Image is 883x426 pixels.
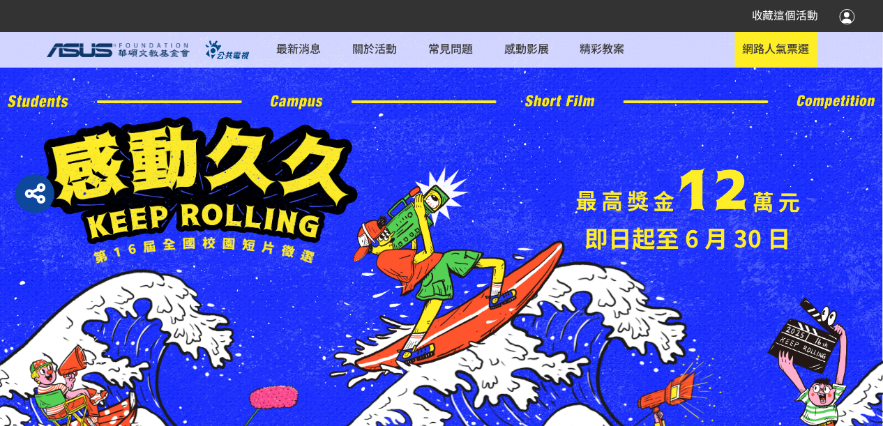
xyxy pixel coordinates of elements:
[8,95,68,107] img: Students
[305,171,578,395] img: 感動久久
[47,43,190,57] img: ASUS
[197,40,261,59] img: PTS
[497,32,557,67] a: 感動影展
[269,32,329,67] a: 最新消息
[421,32,481,67] a: 常見問題
[577,220,799,255] p: 即日起至 6 月 30 日
[797,95,875,109] img: Competition
[322,113,428,140] a: 注意事項
[743,40,810,56] span: 網路人氣票選
[577,168,799,213] img: 感動久久
[525,95,594,107] img: Film
[572,32,632,67] a: 精彩教案
[352,62,397,79] span: 賽制規範
[271,95,323,109] img: Campus
[752,9,819,22] span: 收藏這個活動
[322,85,428,112] a: 活動附件
[44,117,362,264] img: 感動久久
[322,31,428,58] a: 活動概念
